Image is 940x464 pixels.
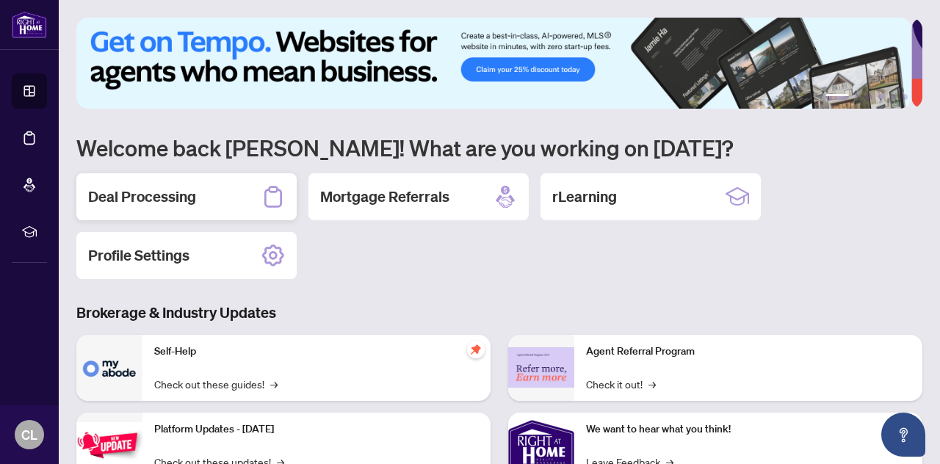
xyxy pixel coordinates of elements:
button: 3 [867,94,872,100]
button: 2 [855,94,861,100]
span: → [648,376,656,392]
span: pushpin [467,341,485,358]
h2: Mortgage Referrals [320,186,449,207]
p: Agent Referral Program [586,344,911,360]
p: Self-Help [154,344,479,360]
button: 6 [902,94,908,100]
img: Slide 0 [76,18,911,109]
h1: Welcome back [PERSON_NAME]! What are you working on [DATE]? [76,134,922,162]
button: 1 [825,94,849,100]
img: Self-Help [76,335,142,401]
span: → [270,376,278,392]
h2: rLearning [552,186,617,207]
img: Agent Referral Program [508,347,574,388]
button: 4 [878,94,884,100]
img: logo [12,11,47,38]
h2: Profile Settings [88,245,189,266]
p: We want to hear what you think! [586,421,911,438]
h2: Deal Processing [88,186,196,207]
span: CL [21,424,37,445]
h3: Brokerage & Industry Updates [76,302,922,323]
p: Platform Updates - [DATE] [154,421,479,438]
a: Check out these guides!→ [154,376,278,392]
button: Open asap [881,413,925,457]
button: 5 [890,94,896,100]
a: Check it out!→ [586,376,656,392]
